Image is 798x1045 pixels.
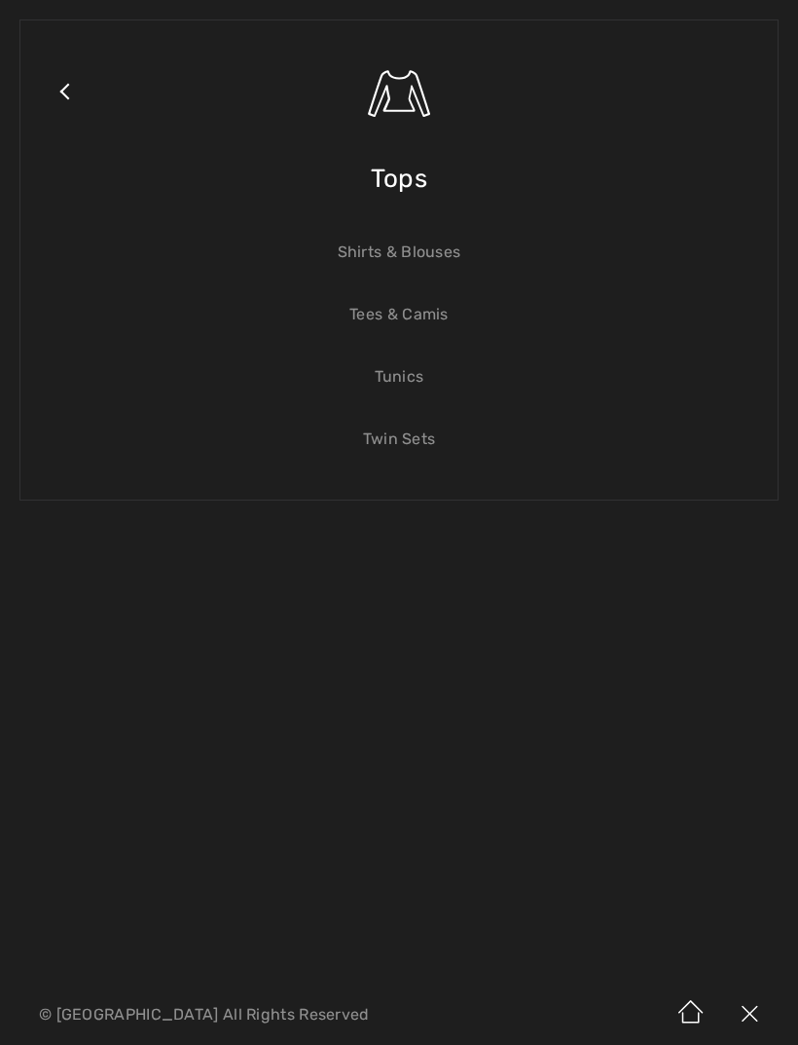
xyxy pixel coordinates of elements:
a: Tunics [40,355,758,398]
img: X [720,985,779,1045]
a: Shirts & Blouses [40,231,758,274]
img: Home [662,985,720,1045]
a: Twin Sets [40,418,758,461]
p: © [GEOGRAPHIC_DATA] All Rights Reserved [39,1008,470,1022]
a: Tees & Camis [40,293,758,336]
span: Tops [371,144,427,213]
